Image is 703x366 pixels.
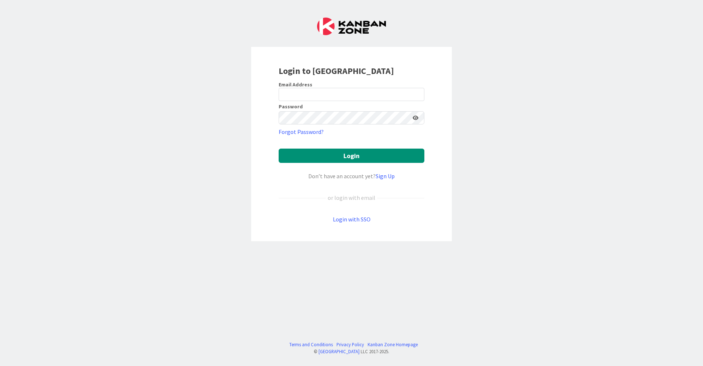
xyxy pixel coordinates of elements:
[279,127,324,136] a: Forgot Password?
[279,149,424,163] button: Login
[289,341,333,348] a: Terms and Conditions
[319,348,360,354] a: [GEOGRAPHIC_DATA]
[336,341,364,348] a: Privacy Policy
[279,81,312,88] label: Email Address
[326,193,377,202] div: or login with email
[376,172,395,180] a: Sign Up
[279,172,424,180] div: Don’t have an account yet?
[286,348,418,355] div: © LLC 2017- 2025 .
[333,216,371,223] a: Login with SSO
[279,104,303,109] label: Password
[368,341,418,348] a: Kanban Zone Homepage
[279,65,394,76] b: Login to [GEOGRAPHIC_DATA]
[317,18,386,35] img: Kanban Zone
